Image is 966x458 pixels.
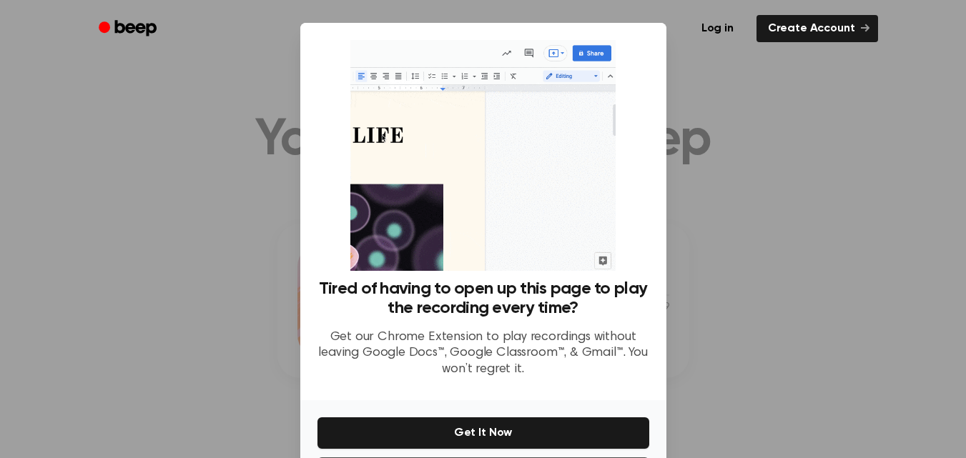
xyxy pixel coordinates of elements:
[317,417,649,449] button: Get It Now
[350,40,616,271] img: Beep extension in action
[756,15,878,42] a: Create Account
[687,12,748,45] a: Log in
[89,15,169,43] a: Beep
[317,329,649,378] p: Get our Chrome Extension to play recordings without leaving Google Docs™, Google Classroom™, & Gm...
[317,279,649,318] h3: Tired of having to open up this page to play the recording every time?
